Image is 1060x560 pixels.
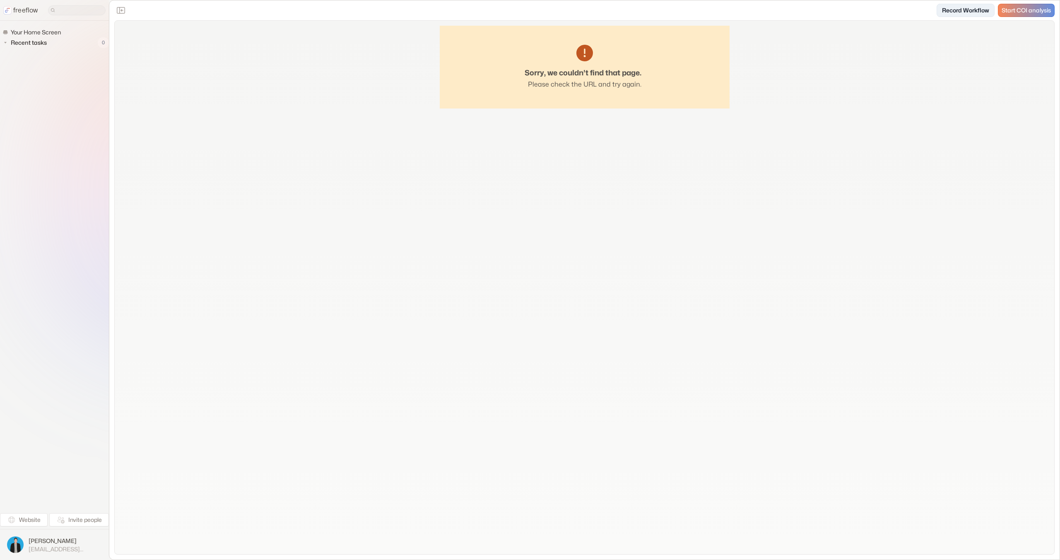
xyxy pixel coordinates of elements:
[9,39,49,47] span: Recent tasks
[937,4,995,17] a: Record Workflow
[1002,7,1051,14] span: Start COI analysis
[98,37,109,48] span: 0
[7,536,24,553] img: profile
[528,80,641,89] div: Please check the URL and try again.
[998,4,1055,17] a: Start COI analysis
[3,5,38,15] a: freeflow
[5,534,104,555] button: [PERSON_NAME][EMAIL_ADDRESS][DOMAIN_NAME]
[49,513,109,526] button: Invite people
[525,68,641,78] div: Sorry, we couldn't find that page.
[29,537,102,545] span: [PERSON_NAME]
[2,38,50,48] button: Recent tasks
[29,546,102,553] span: [EMAIL_ADDRESS][DOMAIN_NAME]
[2,27,64,37] a: Your Home Screen
[13,5,38,15] p: freeflow
[9,28,63,36] span: Your Home Screen
[114,4,128,17] button: Close the sidebar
